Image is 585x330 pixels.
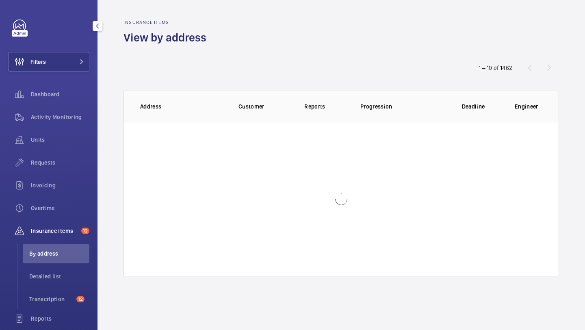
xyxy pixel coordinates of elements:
[30,58,46,66] span: Filters
[31,136,89,144] span: Units
[479,64,512,72] div: 1 – 10 of 1462
[360,102,445,111] p: Progression
[123,30,211,45] h1: View by address
[288,102,342,111] p: Reports
[31,90,89,98] span: Dashboard
[31,113,89,121] span: Activity Monitoring
[76,296,84,302] span: 12
[81,228,89,234] span: 12
[29,250,89,258] span: By address
[31,158,89,167] span: Requests
[31,315,89,323] span: Reports
[31,204,89,212] span: Overtime
[29,272,89,280] span: Detailed list
[123,20,211,25] h2: Insurance items
[515,102,542,111] p: Engineer
[29,295,73,303] span: Transcription
[31,227,78,235] span: Insurance items
[140,102,225,111] p: Address
[238,102,282,111] p: Customer
[451,102,496,111] p: Deadline
[31,181,89,189] span: Invoicing
[8,52,89,72] button: Filters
